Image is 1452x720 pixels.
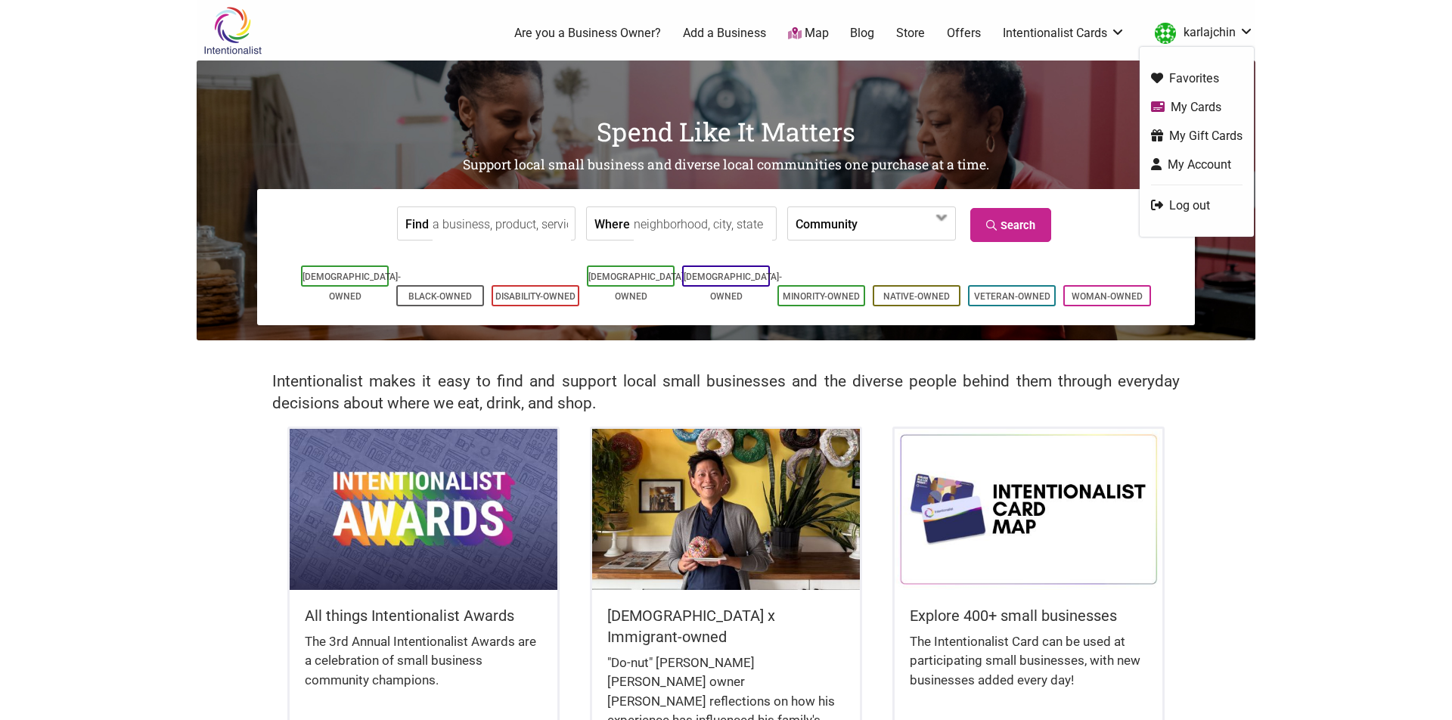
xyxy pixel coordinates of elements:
a: [DEMOGRAPHIC_DATA]-Owned [588,272,687,302]
a: Add a Business [683,25,766,42]
label: Find [405,207,429,240]
input: neighborhood, city, state [634,207,772,241]
a: Intentionalist Cards [1003,25,1125,42]
a: Native-Owned [883,291,950,302]
a: Minority-Owned [783,291,860,302]
div: The 3rd Annual Intentionalist Awards are a celebration of small business community champions. [305,632,542,706]
a: Veteran-Owned [974,291,1050,302]
img: King Donuts - Hong Chhuor [592,429,860,589]
h1: Spend Like It Matters [197,113,1255,150]
a: Favorites [1151,70,1243,87]
img: Intentionalist [197,6,268,55]
label: Where [594,207,630,240]
a: Black-Owned [408,291,472,302]
a: Log out [1151,197,1243,214]
a: Disability-Owned [495,291,576,302]
input: a business, product, service [433,207,571,241]
a: Map [788,25,829,42]
img: Intentionalist Card Map [895,429,1162,589]
h2: Support local small business and diverse local communities one purchase at a time. [197,156,1255,175]
a: Store [896,25,925,42]
a: Search [970,208,1051,242]
a: Blog [850,25,874,42]
a: My Gift Cards [1151,127,1243,144]
a: [DEMOGRAPHIC_DATA]-Owned [302,272,401,302]
a: Are you a Business Owner? [514,25,661,42]
a: Woman-Owned [1072,291,1143,302]
a: karlajchin [1147,20,1254,47]
label: Community [796,207,858,240]
h5: [DEMOGRAPHIC_DATA] x Immigrant-owned [607,605,845,647]
a: Offers [947,25,981,42]
h5: All things Intentionalist Awards [305,605,542,626]
div: The Intentionalist Card can be used at participating small businesses, with new businesses added ... [910,632,1147,706]
img: Intentionalist Awards [290,429,557,589]
a: [DEMOGRAPHIC_DATA]-Owned [684,272,782,302]
h5: Explore 400+ small businesses [910,605,1147,626]
a: My Account [1151,156,1243,173]
h2: Intentionalist makes it easy to find and support local small businesses and the diverse people be... [272,371,1180,414]
a: My Cards [1151,98,1243,116]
